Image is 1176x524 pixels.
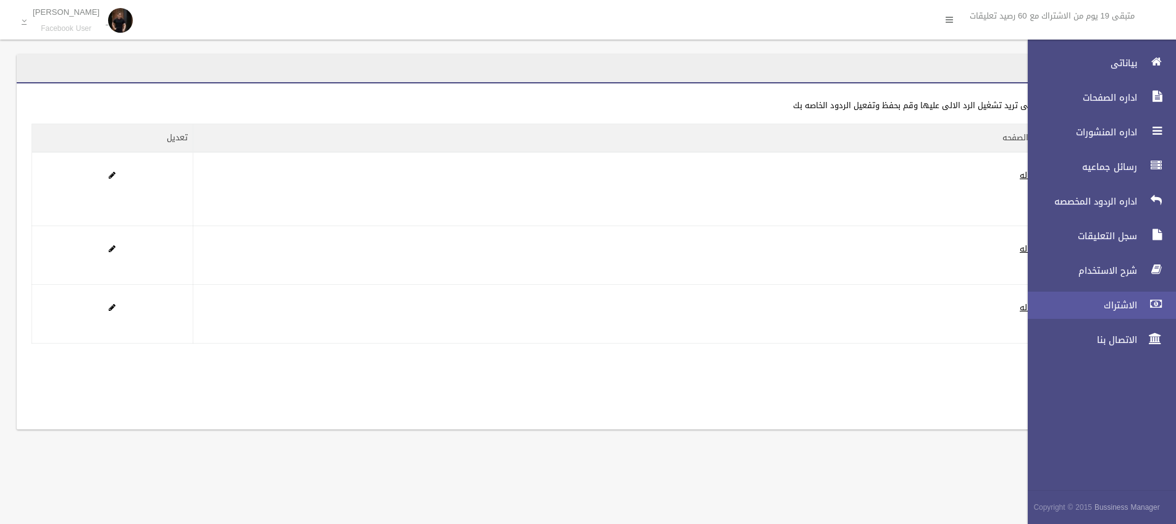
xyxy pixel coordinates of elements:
[193,124,1051,153] th: حاله الصفحه
[109,241,115,256] a: Edit
[1017,230,1141,242] span: سجل التعليقات
[33,24,99,33] small: Facebook User
[1017,161,1141,173] span: رسائل جماعيه
[1017,91,1141,104] span: اداره الصفحات
[32,124,193,153] th: تعديل
[109,300,115,315] a: Edit
[1017,299,1141,311] span: الاشتراك
[1017,84,1176,111] a: اداره الصفحات
[1017,195,1141,208] span: اداره الردود المخصصه
[1017,49,1176,77] a: بياناتى
[1020,167,1039,183] a: فعاله
[1017,57,1141,69] span: بياناتى
[109,167,115,183] a: Edit
[33,7,99,17] p: [PERSON_NAME]
[1017,188,1176,215] a: اداره الردود المخصصه
[1017,334,1141,346] span: الاتصال بنا
[1094,501,1160,514] strong: Bussiness Manager
[31,98,1105,113] div: اضغط على الصفحه التى تريد تشغيل الرد الالى عليها وقم بحفظ وتفعيل الردود الخاصه بك
[1017,264,1141,277] span: شرح الاستخدام
[1017,153,1176,180] a: رسائل جماعيه
[1017,292,1176,319] a: الاشتراك
[1017,222,1176,250] a: سجل التعليقات
[1017,126,1141,138] span: اداره المنشورات
[1033,501,1092,514] span: Copyright © 2015
[1017,119,1176,146] a: اداره المنشورات
[1020,300,1039,315] a: فعاله
[1020,241,1039,256] a: فعاله
[1017,326,1176,353] a: الاتصال بنا
[1017,257,1176,284] a: شرح الاستخدام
